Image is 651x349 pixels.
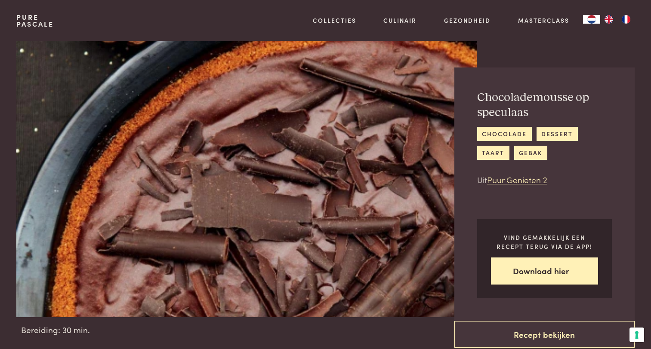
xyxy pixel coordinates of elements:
[600,15,635,24] ul: Language list
[313,16,356,25] a: Collecties
[600,15,617,24] a: EN
[583,15,600,24] a: NL
[477,127,532,141] a: chocolade
[514,146,547,160] a: gebak
[454,321,635,348] a: Recept bekijken
[21,324,90,336] span: Bereiding: 30 min.
[491,233,598,251] p: Vind gemakkelijk een recept terug via de app!
[518,16,569,25] a: Masterclass
[583,15,635,24] aside: Language selected: Nederlands
[629,328,644,342] button: Uw voorkeuren voor toestemming voor trackingtechnologieën
[583,15,600,24] div: Language
[491,257,598,285] a: Download hier
[383,16,417,25] a: Culinair
[487,174,547,185] a: Puur Genieten 2
[537,127,578,141] a: dessert
[617,15,635,24] a: FR
[477,174,612,186] p: Uit
[16,41,476,317] img: Chocolademousse op speculaas
[16,14,54,28] a: PurePascale
[444,16,491,25] a: Gezondheid
[477,90,612,120] h2: Chocolademousse op speculaas
[477,146,509,160] a: taart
